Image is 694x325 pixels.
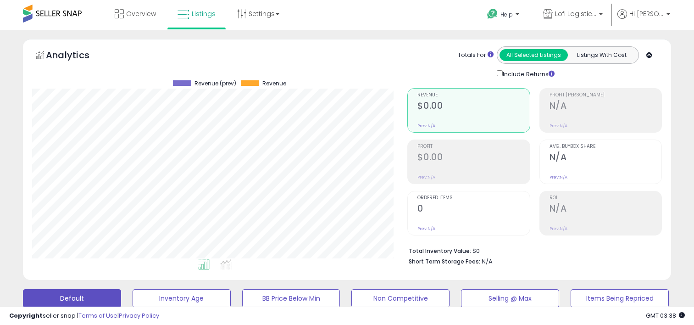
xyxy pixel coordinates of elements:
li: $0 [409,245,655,256]
b: Total Inventory Value: [409,247,471,255]
span: Help [500,11,513,18]
h5: Analytics [46,49,107,64]
small: Prev: N/A [417,226,435,231]
a: Privacy Policy [119,311,159,320]
span: Profit [417,144,529,149]
span: Hi [PERSON_NAME] [629,9,664,18]
div: Include Returns [490,68,566,79]
h2: 0 [417,203,529,216]
small: Prev: N/A [417,174,435,180]
span: Avg. Buybox Share [550,144,661,149]
span: Ordered Items [417,196,529,201]
span: N/A [482,257,493,266]
span: Listings [192,9,216,18]
small: Prev: N/A [550,226,567,231]
i: Get Help [487,8,498,20]
span: Revenue (prev) [194,80,236,87]
small: Prev: N/A [550,174,567,180]
button: All Selected Listings [500,49,568,61]
button: BB Price Below Min [242,289,340,308]
span: Lofi Logistics LLC [555,9,596,18]
button: Listings With Cost [567,49,636,61]
h2: $0.00 [417,152,529,164]
button: Selling @ Max [461,289,559,308]
span: Revenue [262,80,286,87]
a: Help [480,1,528,30]
div: Totals For [458,51,494,60]
span: Overview [126,9,156,18]
span: Revenue [417,93,529,98]
a: Terms of Use [78,311,117,320]
span: Profit [PERSON_NAME] [550,93,661,98]
b: Short Term Storage Fees: [409,258,480,265]
strong: Copyright [9,311,43,320]
small: Prev: N/A [417,123,435,129]
a: Hi [PERSON_NAME] [617,9,670,30]
button: Default [23,289,121,308]
small: Prev: N/A [550,123,567,129]
button: Items Being Repriced [571,289,669,308]
span: 2025-08-16 03:38 GMT [646,311,685,320]
h2: N/A [550,101,661,113]
h2: $0.00 [417,101,529,113]
button: Non Competitive [351,289,450,308]
span: ROI [550,196,661,201]
div: seller snap | | [9,312,159,320]
h2: N/A [550,203,661,216]
button: Inventory Age [133,289,231,308]
h2: N/A [550,152,661,164]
